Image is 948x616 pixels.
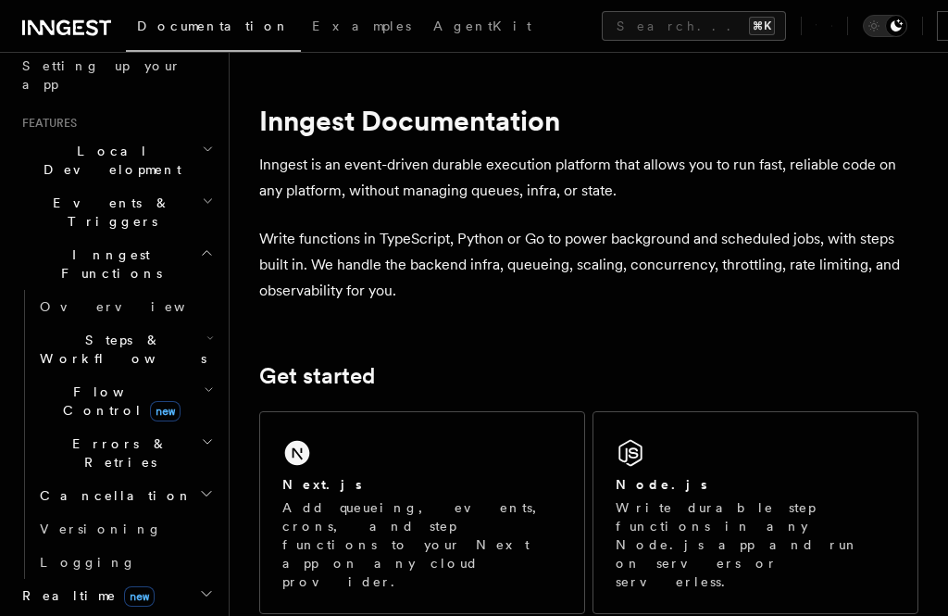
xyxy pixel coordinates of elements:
h1: Inngest Documentation [259,104,918,137]
button: Flow Controlnew [32,375,218,427]
a: Get started [259,363,375,389]
div: Inngest Functions [15,290,218,579]
p: Inngest is an event-driven durable execution platform that allows you to run fast, reliable code ... [259,152,918,204]
span: Events & Triggers [15,194,202,231]
a: Overview [32,290,218,323]
button: Events & Triggers [15,186,218,238]
p: Write durable step functions in any Node.js app and run on servers or serverless. [616,498,895,591]
a: Documentation [126,6,301,52]
span: AgentKit [433,19,531,33]
span: Examples [312,19,411,33]
span: Overview [40,299,231,314]
span: Setting up your app [22,58,181,92]
button: Search...⌘K [602,11,786,41]
button: Realtimenew [15,579,218,612]
span: Features [15,116,77,131]
span: Cancellation [32,486,193,505]
a: Next.jsAdd queueing, events, crons, and step functions to your Next app on any cloud provider. [259,411,585,614]
span: Errors & Retries [32,434,201,471]
span: Inngest Functions [15,245,200,283]
a: Examples [301,6,422,50]
span: Local Development [15,142,202,179]
a: AgentKit [422,6,543,50]
button: Inngest Functions [15,238,218,290]
span: Steps & Workflows [32,331,206,368]
span: Logging [40,555,136,570]
p: Add queueing, events, crons, and step functions to your Next app on any cloud provider. [282,498,562,591]
span: new [150,401,181,421]
h2: Node.js [616,475,707,494]
kbd: ⌘K [749,17,775,35]
span: Versioning [40,522,162,536]
button: Steps & Workflows [32,323,218,375]
p: Write functions in TypeScript, Python or Go to power background and scheduled jobs, with steps bu... [259,226,918,304]
a: Setting up your app [15,49,218,101]
span: new [124,586,155,607]
a: Versioning [32,512,218,546]
a: Logging [32,546,218,579]
span: Flow Control [32,383,204,420]
button: Errors & Retries [32,427,218,479]
span: Realtime [15,586,155,605]
button: Toggle dark mode [863,15,907,37]
a: Node.jsWrite durable step functions in any Node.js app and run on servers or serverless. [592,411,918,614]
h2: Next.js [282,475,362,494]
button: Cancellation [32,479,218,512]
button: Local Development [15,134,218,186]
span: Documentation [137,19,290,33]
